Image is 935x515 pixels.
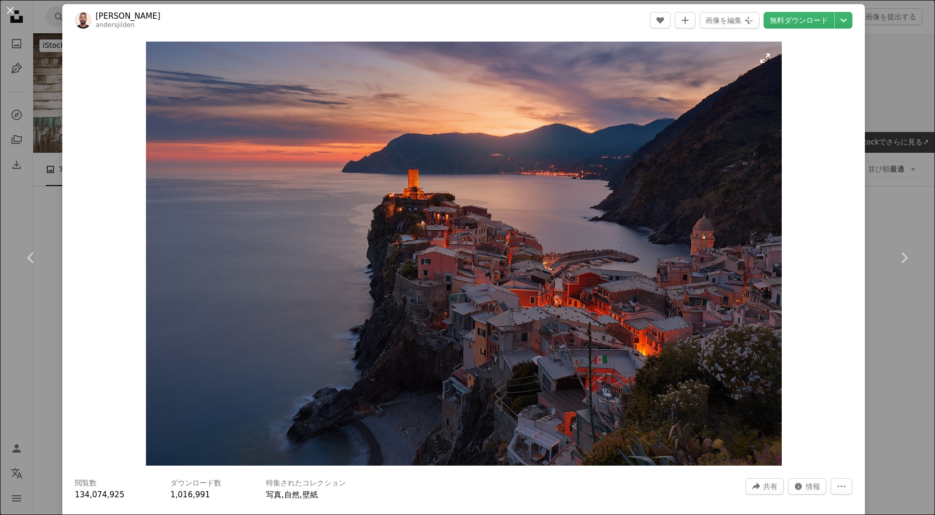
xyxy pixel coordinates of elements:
a: 無料ダウンロード [764,12,834,29]
button: この画像に関する統計 [788,478,826,495]
span: 1,016,991 [170,490,210,499]
img: オレンジ色の夕暮れ時の山の崖の上の村の空中写真 [146,42,782,466]
a: 次へ [873,208,935,308]
img: Anders Jildénのプロフィールを見る [75,12,91,29]
span: 共有 [763,479,778,494]
button: コレクションに追加する [675,12,696,29]
h3: ダウンロード数 [170,478,221,488]
a: andersjilden [96,21,135,29]
button: ダウンロードサイズを選択してください [835,12,852,29]
span: 情報 [806,479,820,494]
a: 自然 [284,490,300,499]
a: 写真 [266,490,282,499]
button: その他のアクション [831,478,852,495]
button: このビジュアルを共有する [745,478,784,495]
a: [PERSON_NAME] [96,11,161,21]
button: 画像を編集 [700,12,759,29]
span: , [282,490,284,499]
h3: 閲覧数 [75,478,97,488]
span: 134,074,925 [75,490,124,499]
button: いいね！ [650,12,671,29]
a: 壁紙 [302,490,318,499]
h3: 特集されたコレクション [266,478,346,488]
span: , [300,490,302,499]
button: この画像でズームインする [146,42,782,466]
